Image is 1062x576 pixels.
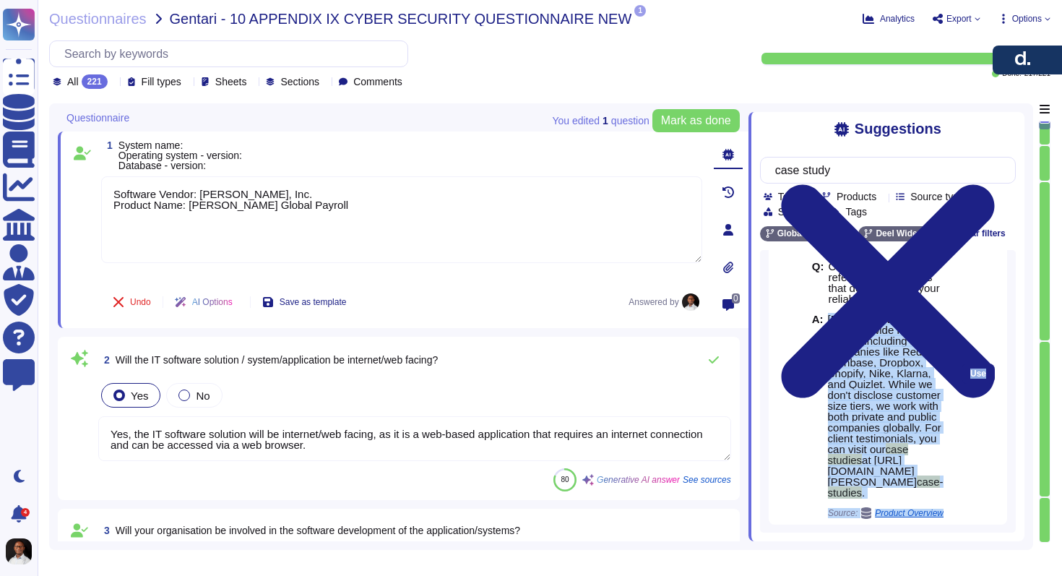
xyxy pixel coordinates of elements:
span: Mark as done [661,115,731,126]
span: Export [946,14,972,23]
span: All [67,77,79,87]
span: Generative AI answer [597,476,680,484]
mark: case [917,476,940,488]
span: 0 [732,293,740,304]
span: Questionnaire [66,113,129,123]
span: Save as template [280,298,347,306]
button: Mark as done [652,109,740,132]
input: Search by keywords [57,41,407,66]
textarea: Yes, the IT software solution will be internet/web facing, as it is a web-based application that ... [98,416,731,461]
button: Analytics [863,13,915,25]
span: Questionnaires [49,12,147,26]
span: System name: Operating system - version: Database - version: [118,139,242,171]
textarea: Software Vendor: [PERSON_NAME], Inc. Product Name: [PERSON_NAME] Global Payroll [101,176,702,263]
span: Source: [828,507,944,519]
span: 1 [101,140,113,150]
span: Fill types [142,77,181,87]
button: Save as template [251,288,358,317]
input: Search by keywords [768,158,1001,183]
span: Sections [280,77,319,87]
span: Gentari - 10 APPENDIX IX CYBER SECURITY QUESTIONNAIRE NEW [170,12,632,26]
span: Sheets [215,77,247,87]
span: 1 [634,5,646,17]
button: Undo [101,288,163,317]
span: Undo [130,298,151,306]
span: Will the IT software solution / system/application be internet/web facing? [116,354,438,366]
span: . [862,486,865,499]
span: See sources [683,476,731,484]
span: Will your organisation be involved in the software development of the application/systems? [116,525,520,536]
span: AI Options [192,298,233,306]
span: at [URL][DOMAIN_NAME][PERSON_NAME] [828,454,917,488]
span: Use [970,369,986,378]
span: - [940,476,944,488]
b: 1 [603,116,608,126]
div: 4 [21,508,30,517]
div: 221 [82,74,108,89]
mark: studies [828,486,863,499]
button: Use [962,364,995,384]
img: user [6,538,32,564]
span: Analytics [880,14,915,23]
span: No [196,390,210,402]
button: user [3,536,42,567]
span: 80 [561,476,569,483]
span: Options [1012,14,1042,23]
span: Answered by [629,298,678,306]
img: user [682,293,699,311]
span: 2 [98,355,110,365]
span: 3 [98,525,110,536]
span: You edited question [552,116,649,126]
span: Yes [131,390,148,402]
span: Product Overview [875,509,944,517]
span: Comments [353,77,402,87]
